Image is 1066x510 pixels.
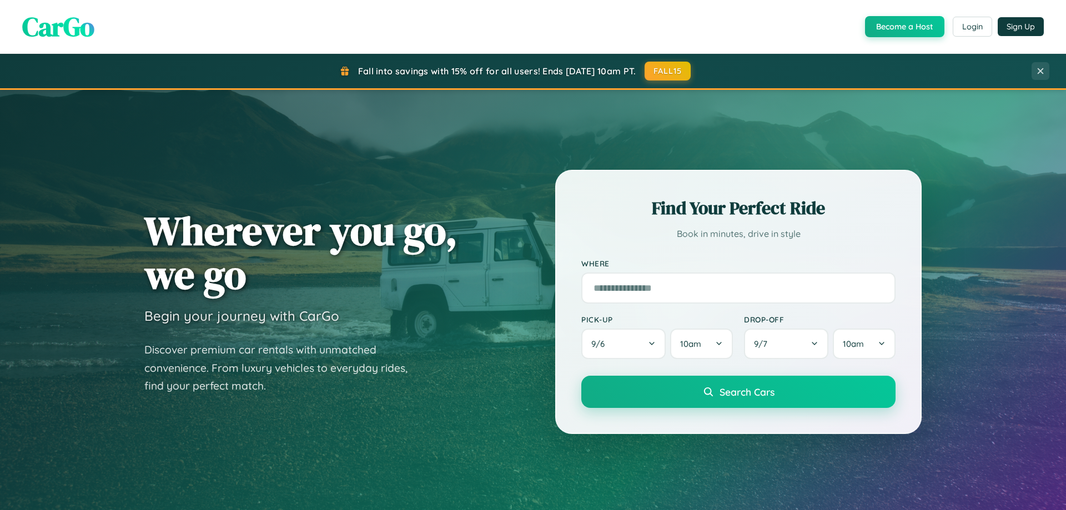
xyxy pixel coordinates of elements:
[144,341,422,395] p: Discover premium car rentals with unmatched convenience. From luxury vehicles to everyday rides, ...
[843,339,864,349] span: 10am
[953,17,992,37] button: Login
[645,62,691,80] button: FALL15
[670,329,733,359] button: 10am
[358,65,636,77] span: Fall into savings with 15% off for all users! Ends [DATE] 10am PT.
[744,315,896,324] label: Drop-off
[833,329,896,359] button: 10am
[591,339,610,349] span: 9 / 6
[581,315,733,324] label: Pick-up
[865,16,944,37] button: Become a Host
[581,196,896,220] h2: Find Your Perfect Ride
[581,329,666,359] button: 9/6
[744,329,828,359] button: 9/7
[581,376,896,408] button: Search Cars
[144,209,457,296] h1: Wherever you go, we go
[754,339,773,349] span: 9 / 7
[581,226,896,242] p: Book in minutes, drive in style
[581,259,896,268] label: Where
[22,8,94,45] span: CarGo
[144,307,339,324] h3: Begin your journey with CarGo
[720,386,775,398] span: Search Cars
[998,17,1044,36] button: Sign Up
[680,339,701,349] span: 10am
